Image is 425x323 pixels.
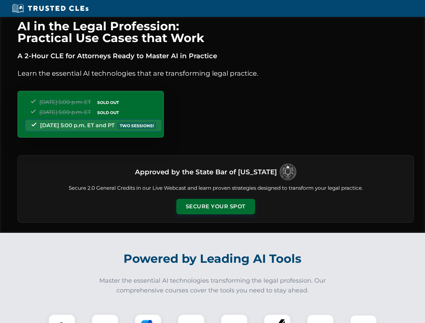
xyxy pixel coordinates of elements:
button: Secure Your Spot [176,199,255,214]
p: Learn the essential AI technologies that are transforming legal practice. [17,68,414,79]
img: Trusted CLEs [10,3,91,13]
span: [DATE] 5:00 p.m. ET [39,109,91,115]
span: SOLD OUT [95,99,121,106]
p: Secure 2.0 General Credits in our Live Webcast and learn proven strategies designed to transform ... [26,184,405,192]
span: SOLD OUT [95,109,121,116]
img: Logo [280,164,296,180]
p: A 2-Hour CLE for Attorneys Ready to Master AI in Practice [17,50,414,61]
span: [DATE] 5:00 p.m. ET [39,99,91,105]
h2: Powered by Leading AI Tools [26,247,399,271]
h3: Approved by the State Bar of [US_STATE] [135,166,277,178]
h1: AI in the Legal Profession: Practical Use Cases that Work [17,20,414,44]
p: Master the essential AI technologies transforming the legal profession. Our comprehensive courses... [95,276,330,295]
